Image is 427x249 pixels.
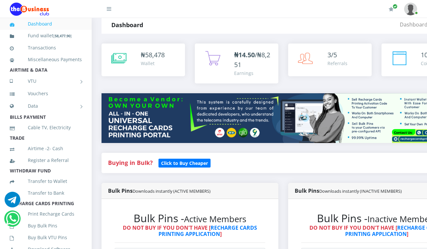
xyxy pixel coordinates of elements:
a: Data [10,98,82,114]
img: Logo [10,3,49,16]
span: 58,478 [145,50,165,59]
i: Renew/Upgrade Subscription [389,7,394,12]
a: Cable TV, Electricity [10,120,82,135]
img: User [404,3,417,15]
small: Downloads instantly (INACTIVE MEMBERS) [319,188,402,194]
a: 3/5 Referrals [288,44,372,76]
a: Transfer to Wallet [10,174,82,189]
div: Earnings [234,70,272,77]
a: Register a Referral [10,153,82,168]
a: Dashboard [10,16,82,31]
a: RECHARGE CARDS PRINTING APPLICATION [158,224,257,238]
small: [ ] [53,33,72,38]
span: Renew/Upgrade Subscription [393,4,398,9]
strong: Bulk Pins [295,187,402,194]
div: ₦ [141,50,165,60]
a: Transactions [10,40,82,55]
a: Airtime -2- Cash [10,141,82,156]
h2: Bulk Pins - [115,212,265,224]
span: 3/5 [327,50,337,59]
small: Active Members [184,213,246,225]
a: Buy Bulk Pins [10,218,82,233]
strong: Bulk Pins [108,187,211,194]
strong: DO NOT BUY IF YOU DON'T HAVE [ ] [123,224,257,238]
small: Downloads instantly (ACTIVE MEMBERS) [133,188,211,194]
a: Chat for support [6,216,19,226]
strong: Dashboard [111,21,143,29]
b: Click to Buy Cheaper [161,160,208,166]
a: Buy Bulk VTU Pins [10,230,82,245]
a: ₦58,478 Wallet [102,44,185,76]
a: Miscellaneous Payments [10,52,82,67]
b: ₦14.50 [234,50,255,59]
strong: Buying in Bulk? [108,159,153,167]
a: Vouchers [10,86,82,101]
a: Transfer to Bank [10,186,82,201]
a: Click to Buy Cheaper [158,159,211,167]
a: ₦14.50/₦8,251 Earnings [195,44,278,83]
a: Print Recharge Cards [10,206,82,222]
a: VTU [10,73,82,89]
a: Fund wallet[58,477.90] [10,28,82,44]
a: Chat for support [5,197,20,207]
b: 58,477.90 [55,33,70,38]
div: Wallet [141,60,165,67]
span: /₦8,251 [234,50,270,69]
div: Referrals [327,60,347,67]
